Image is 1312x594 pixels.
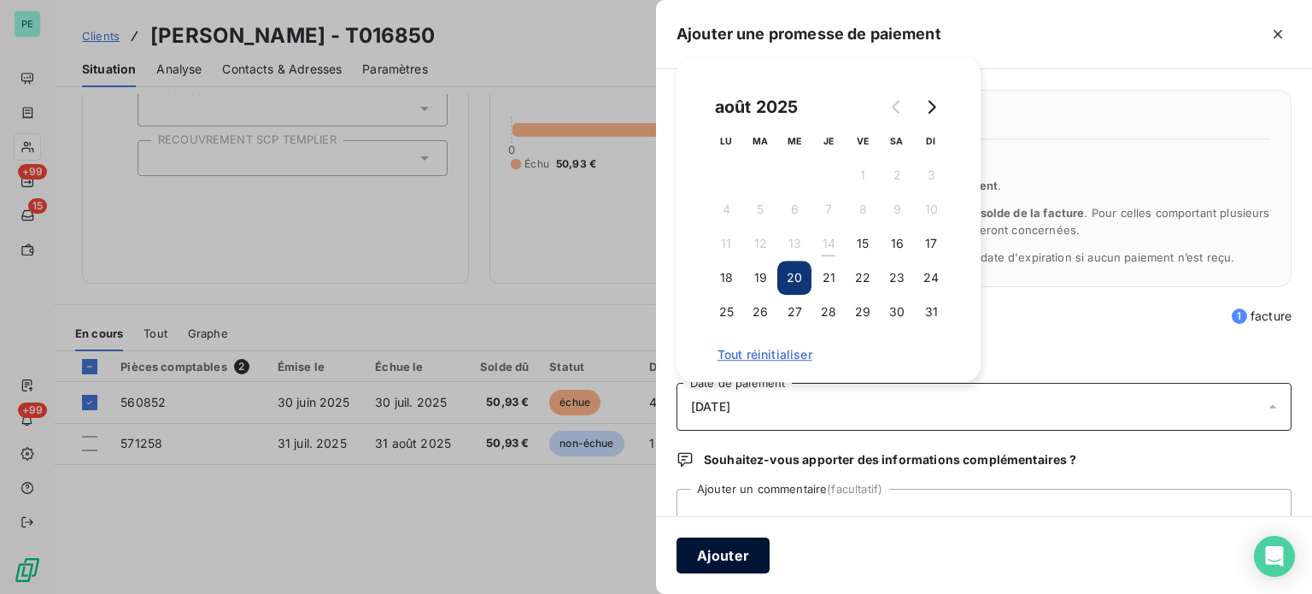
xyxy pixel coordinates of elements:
[811,226,846,261] button: 14
[880,261,914,295] button: 23
[709,261,743,295] button: 18
[914,192,948,226] button: 10
[900,206,1085,220] span: l’ensemble du solde de la facture
[743,261,777,295] button: 19
[743,226,777,261] button: 12
[743,295,777,329] button: 26
[846,192,880,226] button: 8
[880,124,914,158] th: samedi
[709,93,804,121] div: août 2025
[811,124,846,158] th: jeudi
[880,226,914,261] button: 16
[914,261,948,295] button: 24
[846,295,880,329] button: 29
[1254,536,1295,577] div: Open Intercom Messenger
[777,261,811,295] button: 20
[846,261,880,295] button: 22
[718,206,1270,237] span: La promesse de paiement couvre . Pour celles comportant plusieurs échéances, seules les échéances...
[811,261,846,295] button: 21
[846,124,880,158] th: vendredi
[717,348,940,362] span: Tout réinitialiser
[777,124,811,158] th: mercredi
[914,158,948,192] button: 3
[743,124,777,158] th: mardi
[914,226,948,261] button: 17
[691,400,730,414] span: [DATE]
[704,451,1076,468] span: Souhaitez-vous apporter des informations complémentaires ?
[846,158,880,192] button: 1
[880,192,914,226] button: 9
[709,124,743,158] th: lundi
[709,295,743,329] button: 25
[811,192,846,226] button: 7
[1232,309,1247,324] span: 1
[880,158,914,192] button: 2
[709,226,743,261] button: 11
[676,22,941,46] h5: Ajouter une promesse de paiement
[846,226,880,261] button: 15
[743,192,777,226] button: 5
[811,295,846,329] button: 28
[777,295,811,329] button: 27
[1232,308,1291,325] span: facture
[914,90,948,124] button: Go to next month
[880,90,914,124] button: Go to previous month
[914,295,948,329] button: 31
[777,226,811,261] button: 13
[676,538,770,573] button: Ajouter
[880,295,914,329] button: 30
[914,124,948,158] th: dimanche
[709,192,743,226] button: 4
[777,192,811,226] button: 6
